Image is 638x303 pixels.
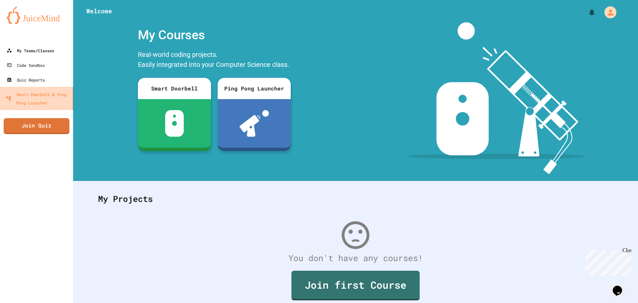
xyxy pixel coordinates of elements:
[597,5,618,20] div: My Account
[138,78,211,99] div: Smart Doorbell
[218,78,291,99] div: Ping Pong Launcher
[135,48,294,73] div: Real-world coding projects. Easily integrated into your Computer Science class.
[408,22,586,174] img: banner-image-my-projects.png
[91,252,620,264] div: You don't have any courses!
[91,186,620,212] div: My Projects
[3,3,46,42] div: Chat with us now!Close
[6,90,70,106] div: Smart Doorbell & Ping Pong Launcher
[240,110,269,137] img: ppl-with-ball.png
[583,247,631,276] iframe: chat widget
[7,76,45,84] div: Quiz Reports
[4,118,69,134] a: Join Quiz
[7,47,54,55] div: My Teams/Classes
[135,22,294,48] div: My Courses
[576,7,597,18] div: My Notifications
[291,271,420,300] a: Join first Course
[7,61,45,69] div: Code Sandbox
[7,7,66,24] img: logo-orange.svg
[610,276,631,296] iframe: chat widget
[165,110,184,137] img: sdb-white.svg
